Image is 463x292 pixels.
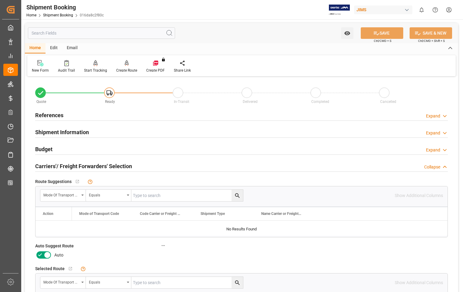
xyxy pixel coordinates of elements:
[58,68,75,73] div: Audit Trail
[35,178,72,185] span: Route Suggestions
[329,5,350,15] img: Exertis%20JAM%20-%20Email%20Logo.jpg_1722504956.jpg
[35,162,132,170] h2: Carriers'/ Freight Forwarders' Selection
[201,212,225,216] span: Shipment Type
[159,242,167,250] button: Auto Suggest Route
[243,100,258,104] span: Delivered
[231,190,243,201] button: search button
[354,5,412,14] div: JIMS
[26,3,104,12] div: Shipment Booking
[140,212,181,216] span: Code Carrier or Freight Forwarder
[341,27,353,39] button: open menu
[35,266,65,272] span: Selected Route
[426,113,440,119] div: Expand
[86,277,131,288] button: open menu
[46,43,62,53] div: Edit
[105,100,115,104] span: Ready
[311,100,329,104] span: Completed
[32,68,49,73] div: New Form
[426,130,440,136] div: Expand
[231,277,243,288] button: search button
[35,145,52,153] h2: Budget
[36,100,46,104] span: Quote
[35,111,63,119] h2: References
[86,190,131,201] button: open menu
[426,147,440,153] div: Expand
[174,68,191,73] div: Share Link
[131,277,243,288] input: Type to search
[261,212,302,216] span: Name Carrier or Freight Forwarder
[25,43,46,53] div: Home
[131,190,243,201] input: Type to search
[428,3,442,17] button: Help Center
[89,191,125,198] div: Equals
[43,13,73,17] a: Shipment Booking
[424,164,440,170] div: Collapse
[418,39,445,43] span: Ctrl/CMD + Shift + S
[89,278,125,285] div: Equals
[40,190,86,201] button: open menu
[116,68,137,73] div: Create Route
[26,13,36,17] a: Home
[374,39,391,43] span: Ctrl/CMD + S
[28,27,175,39] input: Search Fields
[43,191,79,198] div: Mode of Transport Code
[79,212,119,216] span: Mode of Transport Code
[380,100,396,104] span: Cancelled
[361,27,403,39] button: SAVE
[84,68,107,73] div: Start Tracking
[62,43,82,53] div: Email
[43,212,53,216] div: Action
[54,252,63,258] span: Auto
[354,4,415,15] button: JIMS
[410,27,452,39] button: SAVE & NEW
[40,277,86,288] button: open menu
[43,278,79,285] div: Mode of Transport Code
[35,243,74,249] span: Auto Suggest Route
[415,3,428,17] button: show 0 new notifications
[174,100,189,104] span: In-Transit
[35,128,89,136] h2: Shipment Information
